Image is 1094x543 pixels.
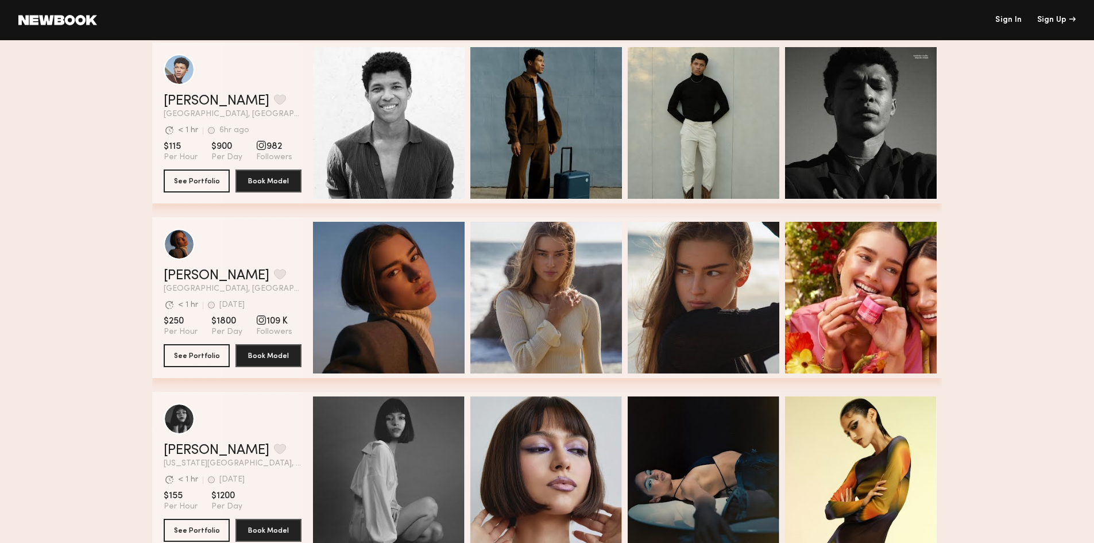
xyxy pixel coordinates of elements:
[256,141,292,152] span: 982
[235,344,301,367] button: Book Model
[219,476,245,484] div: [DATE]
[219,301,245,309] div: [DATE]
[211,152,242,163] span: Per Day
[211,141,242,152] span: $900
[178,126,198,134] div: < 1 hr
[164,285,301,293] span: [GEOGRAPHIC_DATA], [GEOGRAPHIC_DATA]
[164,269,269,283] a: [PERSON_NAME]
[164,344,230,367] button: See Portfolio
[164,444,269,457] a: [PERSON_NAME]
[1037,16,1076,24] div: Sign Up
[164,519,230,542] button: See Portfolio
[164,170,230,192] button: See Portfolio
[211,502,242,512] span: Per Day
[219,126,249,134] div: 6hr ago
[211,490,242,502] span: $1200
[164,152,198,163] span: Per Hour
[995,16,1022,24] a: Sign In
[164,460,301,468] span: [US_STATE][GEOGRAPHIC_DATA], [GEOGRAPHIC_DATA]
[164,94,269,108] a: [PERSON_NAME]
[235,519,301,542] button: Book Model
[211,327,242,337] span: Per Day
[256,152,292,163] span: Followers
[256,315,292,327] span: 109 K
[178,301,198,309] div: < 1 hr
[164,110,301,118] span: [GEOGRAPHIC_DATA], [GEOGRAPHIC_DATA]
[256,327,292,337] span: Followers
[164,490,198,502] span: $155
[164,502,198,512] span: Per Hour
[235,170,301,192] button: Book Model
[211,315,242,327] span: $1800
[164,315,198,327] span: $250
[164,327,198,337] span: Per Hour
[164,141,198,152] span: $115
[178,476,198,484] div: < 1 hr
